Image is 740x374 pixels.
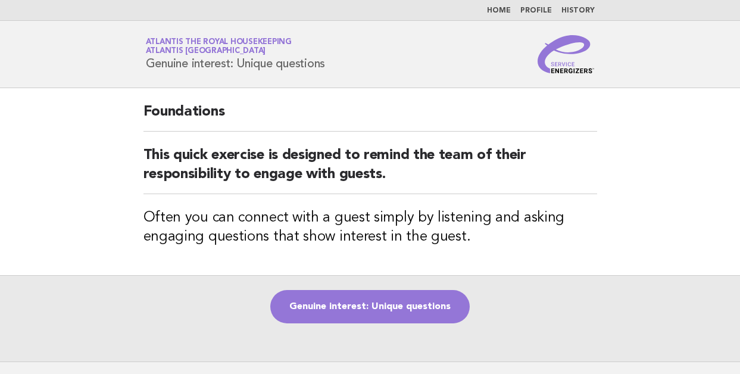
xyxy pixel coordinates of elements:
[146,48,266,55] span: Atlantis [GEOGRAPHIC_DATA]
[561,7,595,14] a: History
[146,38,292,55] a: Atlantis the Royal HousekeepingAtlantis [GEOGRAPHIC_DATA]
[270,290,470,323] a: Genuine interest: Unique questions
[146,39,326,70] h1: Genuine interest: Unique questions
[143,102,597,132] h2: Foundations
[538,35,595,73] img: Service Energizers
[143,146,597,194] h2: This quick exercise is designed to remind the team of their responsibility to engage with guests.
[143,208,597,247] h3: Often you can connect with a guest simply by listening and asking engaging questions that show in...
[487,7,511,14] a: Home
[520,7,552,14] a: Profile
